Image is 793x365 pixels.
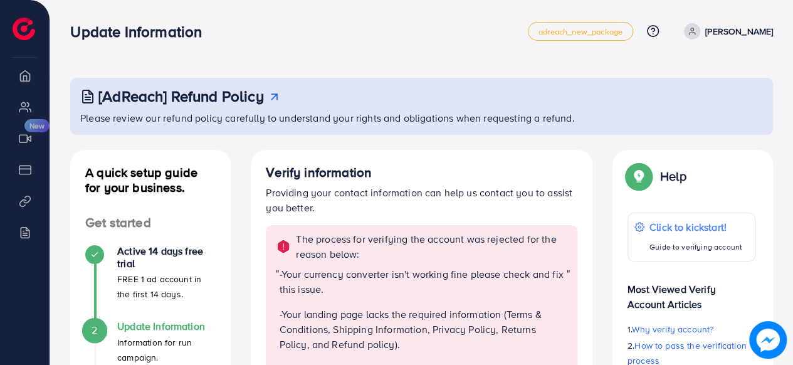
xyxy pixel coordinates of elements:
img: logo [13,18,35,40]
p: -Your currency converter isn't working fine please check and fix this issue. [279,267,566,297]
p: Help [660,169,686,184]
h4: Active 14 days free trial [117,245,216,269]
p: -Your landing page lacks the required information (Terms & Conditions, Shipping Information, Priv... [279,307,566,352]
p: Guide to verifying account [649,240,742,255]
h4: Get started [70,215,231,231]
img: image [749,321,787,359]
p: Most Viewed Verify Account Articles [628,272,755,312]
h4: Verify information [266,165,577,181]
span: adreach_new_package [538,28,622,36]
span: 2 [92,323,97,337]
h4: Update Information [117,320,216,332]
p: Please review our refund policy carefully to understand your rights and obligations when requesti... [80,110,765,125]
p: The process for verifying the account was rejected for the reason below: [296,231,570,262]
h3: [AdReach] Refund Policy [98,87,264,105]
img: Popup guide [628,165,650,188]
p: Providing your contact information can help us contact you to assist you better. [266,185,577,215]
a: [PERSON_NAME] [679,23,773,40]
p: FREE 1 ad account in the first 14 days. [117,272,216,302]
p: Click to kickstart! [649,220,742,235]
img: alert [276,239,291,254]
p: [PERSON_NAME] [705,24,773,39]
a: adreach_new_package [528,22,633,41]
h3: Update Information [70,23,212,41]
span: Why verify account? [632,323,713,336]
li: Active 14 days free trial [70,245,231,320]
p: Information for run campaign. [117,335,216,365]
p: 1. [628,322,755,337]
h4: A quick setup guide for your business. [70,165,231,195]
